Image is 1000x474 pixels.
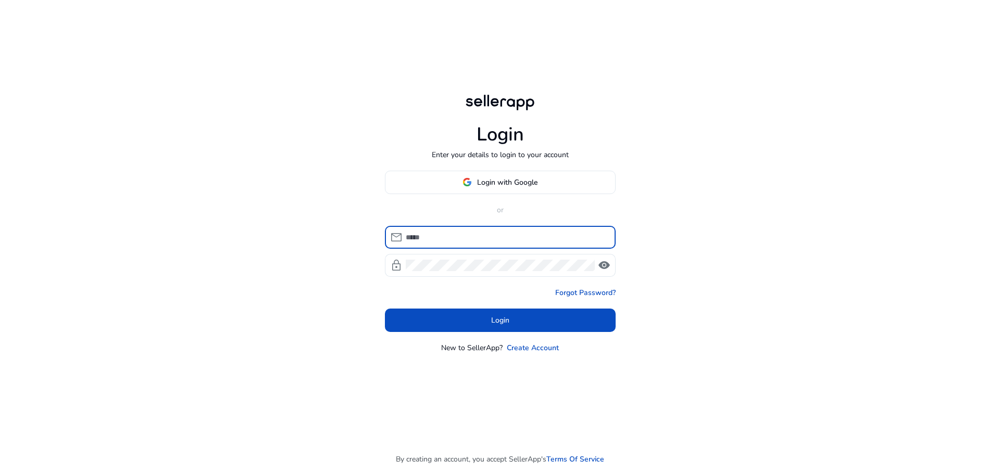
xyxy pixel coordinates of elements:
span: mail [390,231,403,244]
img: google-logo.svg [463,177,472,187]
p: Enter your details to login to your account [432,149,569,160]
p: New to SellerApp? [441,342,503,353]
button: Login with Google [385,171,616,194]
span: Login [491,315,509,326]
span: lock [390,259,403,272]
a: Terms Of Service [546,454,604,465]
button: Login [385,309,616,332]
h1: Login [477,123,524,146]
span: Login with Google [477,177,537,188]
span: visibility [598,259,610,272]
p: or [385,204,616,215]
a: Create Account [507,342,559,353]
a: Forgot Password? [555,287,616,298]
